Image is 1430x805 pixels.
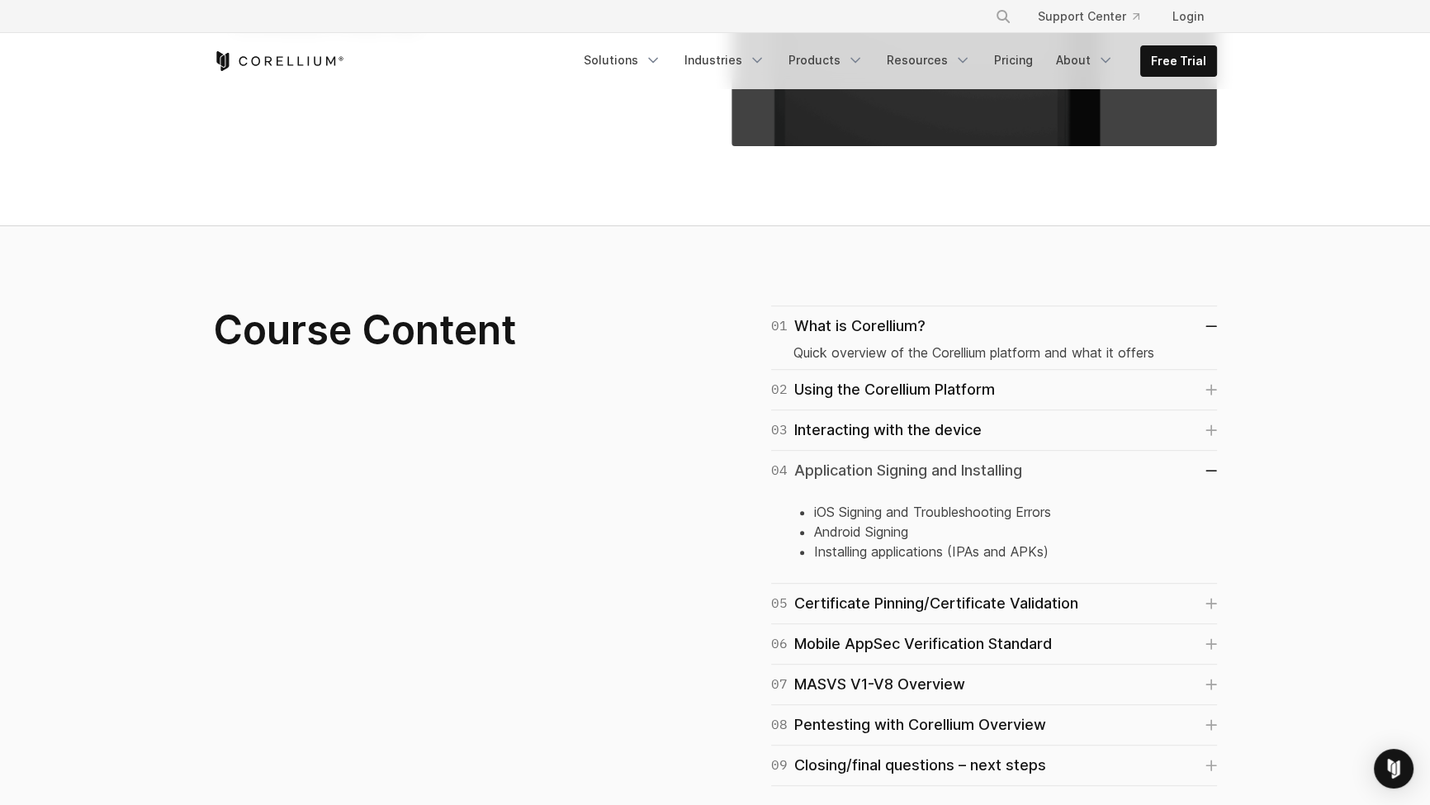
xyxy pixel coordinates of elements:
[771,754,1217,777] a: 09Closing/final questions – next steps
[771,673,788,696] span: 07
[771,754,1046,777] div: Closing/final questions – next steps
[793,338,1195,361] div: Quick overview of the Corellium platform and what it offers
[771,419,788,442] span: 03
[771,315,1217,338] a: 01What is Corellium?
[771,632,1052,656] div: Mobile AppSec Verification Standard
[675,45,775,75] a: Industries
[771,713,1046,736] div: Pentesting with Corellium Overview
[771,378,1217,401] a: 02Using the Corellium Platform
[779,45,874,75] a: Products
[814,542,1195,561] li: Installing applications (IPAs and APKs)
[771,754,788,777] span: 09
[771,632,788,656] span: 06
[771,378,788,401] span: 02
[771,592,1217,615] a: 05Certificate Pinning/Certificate Validation
[814,522,1195,542] li: Android Signing
[1141,46,1216,76] a: Free Trial
[574,45,671,75] a: Solutions
[1159,2,1217,31] a: Login
[988,2,1018,31] button: Search
[1025,2,1153,31] a: Support Center
[771,315,788,338] span: 01
[771,378,995,401] div: Using the Corellium Platform
[771,673,965,696] div: MASVS V1-V8 Overview
[771,459,788,482] span: 04
[213,51,344,71] a: Corellium Home
[771,713,1217,736] a: 08Pentesting with Corellium Overview
[984,45,1043,75] a: Pricing
[771,459,1022,482] div: Application Signing and Installing
[975,2,1217,31] div: Navigation Menu
[771,315,926,338] div: What is Corellium?
[814,502,1195,522] li: iOS Signing and Troubleshooting Errors
[771,592,788,615] span: 05
[771,592,1078,615] div: Certificate Pinning/Certificate Validation
[213,305,636,355] h2: Course Content
[574,45,1217,77] div: Navigation Menu
[771,459,1217,482] a: 04Application Signing and Installing
[1046,45,1124,75] a: About
[1374,749,1413,788] div: Open Intercom Messenger
[771,713,788,736] span: 08
[771,632,1217,656] a: 06Mobile AppSec Verification Standard
[771,419,982,442] div: Interacting with the device
[771,419,1217,442] a: 03Interacting with the device
[771,673,1217,696] a: 07MASVS V1-V8 Overview
[877,45,981,75] a: Resources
